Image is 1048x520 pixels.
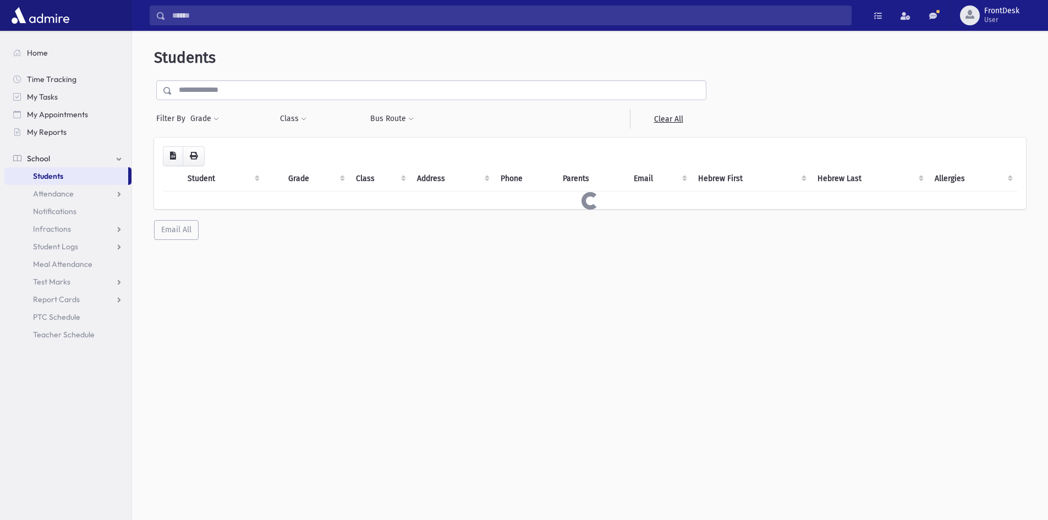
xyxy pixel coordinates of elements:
[27,74,76,84] span: Time Tracking
[627,166,692,191] th: Email
[33,259,92,269] span: Meal Attendance
[984,15,1019,24] span: User
[9,4,72,26] img: AdmirePro
[183,146,205,166] button: Print
[4,238,131,255] a: Student Logs
[4,273,131,291] a: Test Marks
[27,48,48,58] span: Home
[156,113,190,124] span: Filter By
[282,166,349,191] th: Grade
[27,92,58,102] span: My Tasks
[928,166,1017,191] th: Allergies
[33,171,63,181] span: Students
[349,166,411,191] th: Class
[811,166,929,191] th: Hebrew Last
[4,185,131,202] a: Attendance
[181,166,264,191] th: Student
[4,106,131,123] a: My Appointments
[4,291,131,308] a: Report Cards
[33,224,71,234] span: Infractions
[33,189,74,199] span: Attendance
[27,154,50,163] span: School
[154,220,199,240] button: Email All
[4,123,131,141] a: My Reports
[410,166,494,191] th: Address
[4,150,131,167] a: School
[4,44,131,62] a: Home
[692,166,810,191] th: Hebrew First
[4,255,131,273] a: Meal Attendance
[27,127,67,137] span: My Reports
[166,6,851,25] input: Search
[163,146,183,166] button: CSV
[33,312,80,322] span: PTC Schedule
[4,70,131,88] a: Time Tracking
[4,202,131,220] a: Notifications
[556,166,627,191] th: Parents
[190,109,220,129] button: Grade
[4,326,131,343] a: Teacher Schedule
[33,294,80,304] span: Report Cards
[27,110,88,119] span: My Appointments
[984,7,1019,15] span: FrontDesk
[494,166,556,191] th: Phone
[33,277,70,287] span: Test Marks
[4,220,131,238] a: Infractions
[4,88,131,106] a: My Tasks
[154,48,216,67] span: Students
[4,167,128,185] a: Students
[33,206,76,216] span: Notifications
[4,308,131,326] a: PTC Schedule
[33,242,78,251] span: Student Logs
[630,109,706,129] a: Clear All
[33,330,95,340] span: Teacher Schedule
[370,109,414,129] button: Bus Route
[279,109,307,129] button: Class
